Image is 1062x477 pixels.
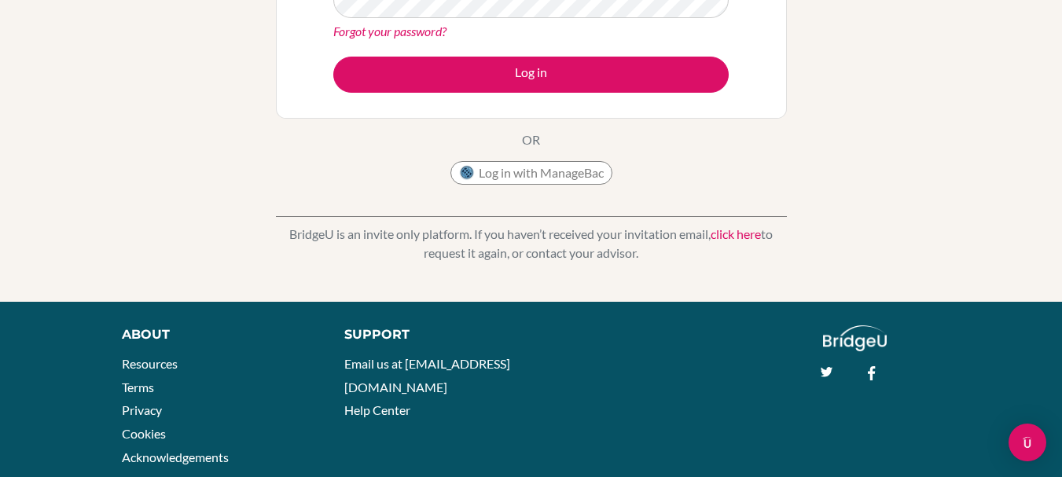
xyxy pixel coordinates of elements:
button: Log in with ManageBac [450,161,612,185]
p: BridgeU is an invite only platform. If you haven’t received your invitation email, to request it ... [276,225,787,262]
p: OR [522,130,540,149]
a: Email us at [EMAIL_ADDRESS][DOMAIN_NAME] [344,356,510,394]
img: logo_white@2x-f4f0deed5e89b7ecb1c2cc34c3e3d731f90f0f143d5ea2071677605dd97b5244.png [823,325,887,351]
div: Support [344,325,516,344]
a: Acknowledgements [122,449,229,464]
div: Open Intercom Messenger [1009,424,1046,461]
a: Privacy [122,402,162,417]
div: About [122,325,309,344]
a: Resources [122,356,178,371]
button: Log in [333,57,729,93]
a: Cookies [122,426,166,441]
a: Terms [122,380,154,394]
a: click here [711,226,761,241]
a: Forgot your password? [333,24,446,39]
a: Help Center [344,402,410,417]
